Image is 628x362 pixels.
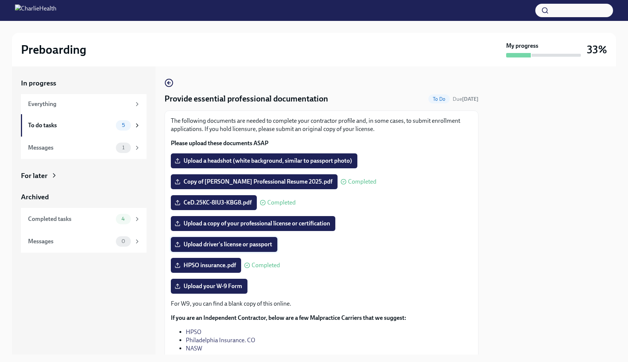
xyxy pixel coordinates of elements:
a: Messages1 [21,137,147,159]
span: To Do [428,96,450,102]
label: Upload a copy of your professional license or certification [171,216,335,231]
span: Due [453,96,478,102]
span: Upload a headshot (white background, similar to passport photo) [176,157,352,165]
label: Copy of [PERSON_NAME] Professional Resume 2025.pdf [171,174,338,189]
span: Completed [252,262,280,268]
span: Completed [348,179,376,185]
a: Completed tasks4 [21,208,147,230]
span: Upload your W-9 Form [176,283,242,290]
a: Everything [21,94,147,114]
a: NASW [186,345,202,352]
span: CeD.25KC-8IU3-KBG8.pdf [176,199,252,206]
a: Messages0 [21,230,147,253]
span: Completed [267,200,296,206]
span: Upload a copy of your professional license or certification [176,220,330,227]
h2: Preboarding [21,42,86,57]
a: To do tasks5 [21,114,147,137]
div: Messages [28,237,113,246]
span: September 15th, 2025 09:00 [453,96,478,103]
a: Philadelphia Insurance. CO [186,337,255,344]
img: CharlieHealth [15,4,56,16]
strong: My progress [506,42,538,50]
a: Archived [21,192,147,202]
div: Completed tasks [28,215,113,223]
p: For W9, you can find a blank copy of this online. [171,300,472,308]
span: 5 [117,122,129,128]
label: Upload a headshot (white background, similar to passport photo) [171,153,357,168]
p: The following documents are needed to complete your contractor profile and, in some cases, to sub... [171,117,472,133]
span: Copy of [PERSON_NAME] Professional Resume 2025.pdf [176,178,332,185]
span: HPSO insurance.pdf [176,262,236,269]
a: For later [21,171,147,181]
label: Upload driver's license or passport [171,237,277,252]
div: For later [21,171,47,181]
span: 0 [117,238,130,244]
strong: [DATE] [462,96,478,102]
div: Messages [28,144,113,152]
span: 4 [117,216,129,222]
h3: 33% [587,43,607,56]
strong: If you are an Independent Contractor, below are a few Malpractice Carriers that we suggest: [171,314,406,321]
a: In progress [21,78,147,88]
label: Upload your W-9 Form [171,279,247,294]
div: Everything [28,100,131,108]
strong: Please upload these documents ASAP [171,140,268,147]
a: HPSO [186,328,201,336]
h4: Provide essential professional documentation [164,93,328,104]
div: To do tasks [28,121,113,129]
span: 1 [118,145,129,150]
label: CeD.25KC-8IU3-KBG8.pdf [171,195,257,210]
span: Upload driver's license or passport [176,241,272,248]
label: HPSO insurance.pdf [171,258,241,273]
